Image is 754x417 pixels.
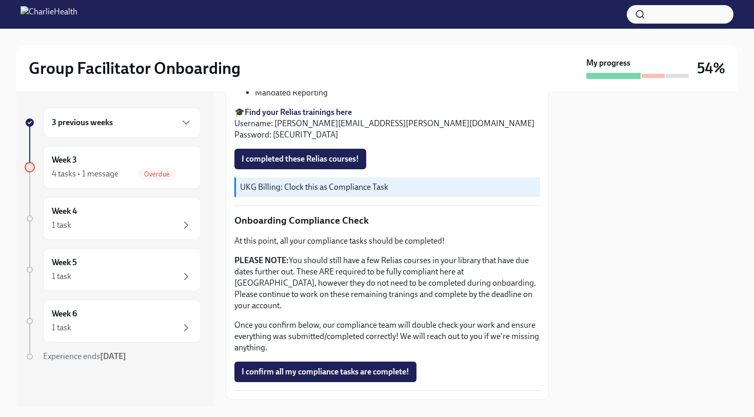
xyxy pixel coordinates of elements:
h6: Week 4 [52,206,77,217]
h6: Week 6 [52,308,77,320]
h6: 3 previous weeks [52,117,113,128]
p: Once you confirm below, our compliance team will double check your work and ensure everything was... [234,320,540,353]
div: 1 task [52,322,71,333]
div: 1 task [52,271,71,282]
button: I completed these Relias courses! [234,149,366,169]
span: I confirm all my compliance tasks are complete! [242,367,409,377]
span: Experience ends [43,351,126,361]
div: 1 task [52,220,71,231]
button: I confirm all my compliance tasks are complete! [234,362,416,382]
h2: Group Facilitator Onboarding [29,58,241,78]
h6: Week 5 [52,257,77,268]
h3: 54% [697,59,725,77]
strong: My progress [586,57,630,69]
a: Week 34 tasks • 1 messageOverdue [25,146,201,189]
strong: PLEASE NOTE: [234,255,289,265]
strong: [DATE] [100,351,126,361]
div: 3 previous weeks [43,108,201,137]
img: CharlieHealth [21,6,77,23]
a: Find your Relias trainings here [245,107,352,117]
li: Mandated Reporting [255,87,540,98]
p: UKG Billing: Clock this as Compliance Task [240,182,536,193]
div: 4 tasks • 1 message [52,168,118,180]
p: At this point, all your compliance tasks should be completed! [234,235,540,247]
span: I completed these Relias courses! [242,154,359,164]
span: Overdue [138,170,176,178]
a: Week 51 task [25,248,201,291]
a: Week 61 task [25,300,201,343]
h6: Week 3 [52,154,77,166]
p: 🎓 Username: [PERSON_NAME][EMAIL_ADDRESS][PERSON_NAME][DOMAIN_NAME] Password: [SECURITY_DATA] [234,107,540,141]
p: Onboarding Compliance Check [234,214,540,227]
a: Week 41 task [25,197,201,240]
p: You should still have a few Relias courses in your library that have due dates further out. These... [234,255,540,311]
